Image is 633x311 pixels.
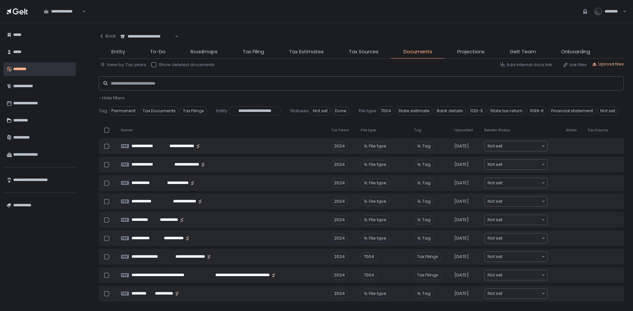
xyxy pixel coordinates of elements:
button: Add internal docs link [500,62,552,68]
div: 2024 [331,234,348,243]
span: Tag [99,108,107,114]
div: 2024 [331,215,348,224]
span: Not set [597,106,618,116]
span: Tag [422,143,431,149]
span: Entity [111,48,125,56]
span: 1120-S [467,106,486,116]
span: Tag [422,291,431,297]
span: Financial statement [548,106,596,116]
div: Search for option [485,196,547,206]
span: [DATE] [454,254,469,260]
input: Search for option [502,235,541,242]
span: Tax Estimates [289,48,324,56]
span: Documents [404,48,432,56]
span: File type [361,128,376,133]
span: Not set [310,106,331,116]
span: File type [359,108,376,114]
span: Not set [488,161,502,168]
div: Search for option [485,215,547,225]
span: Tag [422,198,431,204]
div: 7004 [361,271,377,280]
button: Upload files [592,61,624,67]
span: State estimate [395,106,433,116]
span: Onboarding [561,48,590,56]
span: File type [369,235,386,241]
span: File type [369,291,386,297]
div: 2024 [331,271,348,280]
input: Search for option [502,253,541,260]
span: Not set [488,235,502,242]
span: Tag [414,128,421,133]
div: 2024 [331,289,348,298]
span: 1099-K [527,106,547,116]
span: Not set [488,253,502,260]
span: [DATE] [454,180,469,186]
span: [DATE] [454,235,469,241]
span: Not set [488,198,502,205]
span: State tax return [487,106,526,116]
span: Statuses [290,108,309,114]
button: Link files [563,62,587,68]
div: Search for option [485,233,547,243]
span: File type [369,198,386,204]
div: Search for option [116,30,178,43]
span: Notes [566,128,577,133]
span: [DATE] [454,291,469,297]
div: Search for option [485,141,547,151]
span: [DATE] [454,143,469,149]
button: Back [99,30,116,43]
div: 2024 [331,178,348,188]
div: Search for option [485,160,547,169]
div: Search for option [485,178,547,188]
div: 2024 [331,160,348,169]
span: 7004 [377,106,394,116]
span: File type [369,217,386,223]
span: Roadmaps [191,48,218,56]
span: [DATE] [454,198,469,204]
div: Search for option [40,5,86,18]
span: Bank details [434,106,466,116]
span: File type [369,162,386,168]
span: Not set [488,290,502,297]
input: Search for option [502,143,541,149]
span: Tax Sources [349,48,378,56]
span: Tag [422,217,431,223]
input: Search for option [502,198,541,205]
span: Not set [488,272,502,278]
input: Search for option [502,272,541,278]
span: Permanent [108,106,138,116]
span: [DATE] [454,217,469,223]
span: Tag [422,162,431,168]
span: [DATE] [454,272,469,278]
span: Projections [457,48,485,56]
span: Tax Source [588,128,608,133]
span: Review Status [484,128,510,133]
span: Not set [488,180,502,186]
span: Uploaded [454,128,473,133]
span: Tax Filings [414,252,441,261]
input: Search for option [502,217,541,223]
div: 2024 [331,197,348,206]
span: Tax Filings [180,106,207,116]
input: Search for option [502,290,541,297]
div: Search for option [485,270,547,280]
input: Search for option [502,180,541,186]
button: - Hide filters [99,95,125,101]
span: [DATE] [454,162,469,168]
span: Tax Filing [243,48,264,56]
div: 2024 [331,252,348,261]
div: 7004 [361,252,377,261]
span: File type [369,180,386,186]
div: Search for option [485,289,547,298]
span: Tag [422,180,431,186]
span: Tax Years [331,128,349,133]
span: Tax Documents [140,106,179,116]
button: View by: Tax years [100,62,146,68]
span: Name [121,128,132,133]
span: Tax Filings [414,271,441,280]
